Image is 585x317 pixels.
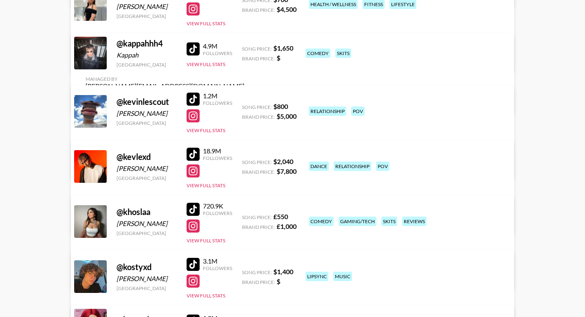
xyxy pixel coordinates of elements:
[117,2,177,11] div: [PERSON_NAME]
[376,162,389,171] div: pov
[203,100,232,106] div: Followers
[203,92,232,100] div: 1.2M
[242,55,275,62] span: Brand Price:
[117,164,177,173] div: [PERSON_NAME]
[277,112,297,120] strong: $ 5,000
[273,157,293,165] strong: $ 2,040
[203,265,232,271] div: Followers
[242,46,272,52] span: Song Price:
[203,147,232,155] div: 18.9M
[381,217,397,226] div: skits
[309,106,346,116] div: relationship
[277,5,297,13] strong: $ 4,500
[273,268,293,275] strong: $ 1,400
[117,275,177,283] div: [PERSON_NAME]
[277,222,297,230] strong: £ 1,000
[117,230,177,236] div: [GEOGRAPHIC_DATA]
[117,109,177,117] div: [PERSON_NAME]
[402,217,427,226] div: reviews
[242,7,275,13] span: Brand Price:
[117,51,177,59] div: Kappah
[277,54,280,62] strong: $
[117,262,177,272] div: @ kostyxd
[306,272,328,281] div: lipsync
[242,169,275,175] span: Brand Price:
[242,214,272,220] span: Song Price:
[117,175,177,181] div: [GEOGRAPHIC_DATA]
[242,114,275,120] span: Brand Price:
[306,49,330,58] div: comedy
[277,277,280,285] strong: $
[333,272,352,281] div: music
[203,42,232,50] div: 4.9M
[187,237,225,244] button: View Full Stats
[187,20,225,27] button: View Full Stats
[203,257,232,265] div: 3.1M
[334,162,371,171] div: relationship
[187,61,225,67] button: View Full Stats
[117,207,177,217] div: @ khoslaa
[242,159,272,165] span: Song Price:
[277,167,297,175] strong: $ 7,800
[117,120,177,126] div: [GEOGRAPHIC_DATA]
[86,82,244,90] div: [PERSON_NAME][EMAIL_ADDRESS][DOMAIN_NAME]
[339,217,376,226] div: gaming/tech
[117,152,177,162] div: @ kevlexd
[273,44,293,52] strong: $ 1,650
[187,127,225,133] button: View Full Stats
[309,162,329,171] div: dance
[242,279,275,285] span: Brand Price:
[273,102,288,110] strong: $ 800
[203,202,232,210] div: 720.9K
[203,50,232,56] div: Followers
[117,219,177,228] div: [PERSON_NAME]
[351,106,365,116] div: pov
[273,213,288,220] strong: £ 550
[335,49,351,58] div: skits
[117,13,177,19] div: [GEOGRAPHIC_DATA]
[86,76,244,82] div: Managed By
[242,224,275,230] span: Brand Price:
[117,38,177,49] div: @ kappahhh4
[203,210,232,216] div: Followers
[242,104,272,110] span: Song Price:
[203,155,232,161] div: Followers
[187,293,225,299] button: View Full Stats
[309,217,334,226] div: comedy
[117,62,177,68] div: [GEOGRAPHIC_DATA]
[117,97,177,107] div: @ kevinlescout
[117,285,177,291] div: [GEOGRAPHIC_DATA]
[242,269,272,275] span: Song Price:
[187,182,225,188] button: View Full Stats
